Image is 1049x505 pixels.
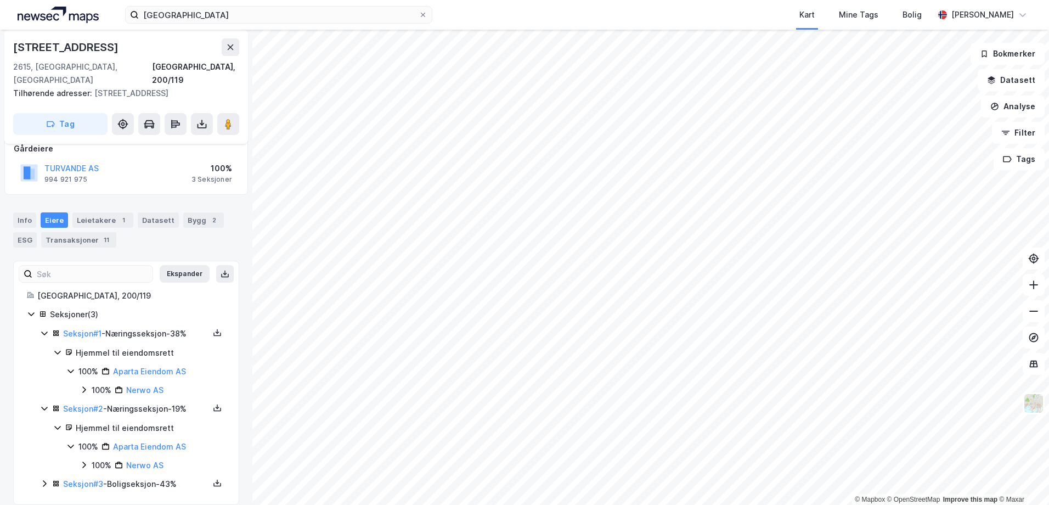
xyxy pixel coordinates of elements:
[113,367,186,376] a: Aparta Eiendom AS
[14,142,239,155] div: Gårdeiere
[903,8,922,21] div: Bolig
[13,87,230,100] div: [STREET_ADDRESS]
[13,232,37,248] div: ESG
[50,308,225,321] div: Seksjoner ( 3 )
[32,266,153,282] input: Søk
[887,496,940,503] a: OpenStreetMap
[118,215,129,226] div: 1
[126,385,163,395] a: Nerwo AS
[78,365,98,378] div: 100%
[78,440,98,453] div: 100%
[951,8,1014,21] div: [PERSON_NAME]
[13,38,121,56] div: [STREET_ADDRESS]
[994,452,1049,505] iframe: Chat Widget
[72,212,133,228] div: Leietakere
[981,96,1045,117] button: Analyse
[191,175,232,184] div: 3 Seksjoner
[855,496,885,503] a: Mapbox
[92,384,111,397] div: 100%
[13,88,94,98] span: Tilhørende adresser:
[839,8,878,21] div: Mine Tags
[978,69,1045,91] button: Datasett
[18,7,99,23] img: logo.a4113a55bc3d86da70a041830d287a7e.svg
[76,422,225,435] div: Hjemmel til eiendomsrett
[139,7,419,23] input: Søk på adresse, matrikkel, gårdeiere, leietakere eller personer
[799,8,815,21] div: Kart
[971,43,1045,65] button: Bokmerker
[992,122,1045,144] button: Filter
[138,212,179,228] div: Datasett
[160,265,210,283] button: Ekspander
[191,162,232,175] div: 100%
[63,329,101,338] a: Seksjon#1
[943,496,997,503] a: Improve this map
[994,452,1049,505] div: Kontrollprogram for chat
[63,479,103,489] a: Seksjon#3
[101,234,112,245] div: 11
[183,212,224,228] div: Bygg
[63,404,103,413] a: Seksjon#2
[92,459,111,472] div: 100%
[152,60,239,87] div: [GEOGRAPHIC_DATA], 200/119
[63,402,209,416] div: - Næringsseksjon - 19%
[44,175,87,184] div: 994 921 975
[41,212,68,228] div: Eiere
[126,461,163,470] a: Nerwo AS
[37,289,225,302] div: [GEOGRAPHIC_DATA], 200/119
[63,327,209,340] div: - Næringsseksjon - 38%
[994,148,1045,170] button: Tags
[208,215,219,226] div: 2
[13,113,108,135] button: Tag
[13,60,152,87] div: 2615, [GEOGRAPHIC_DATA], [GEOGRAPHIC_DATA]
[76,346,225,360] div: Hjemmel til eiendomsrett
[41,232,116,248] div: Transaksjoner
[13,212,36,228] div: Info
[1023,393,1044,414] img: Z
[113,442,186,451] a: Aparta Eiendom AS
[63,478,209,491] div: - Boligseksjon - 43%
